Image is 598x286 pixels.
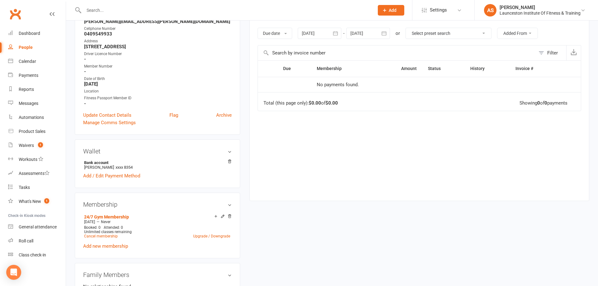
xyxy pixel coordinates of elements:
[84,101,232,106] strong: -
[8,40,66,54] a: People
[544,100,547,106] strong: 0
[84,63,232,69] div: Member Number
[83,172,140,180] a: Add / Edit Payment Method
[520,101,567,106] div: Showing of payments
[19,31,40,36] div: Dashboard
[169,111,178,119] a: Flag
[19,129,45,134] div: Product Sales
[19,252,46,257] div: Class check-in
[465,61,510,77] th: History
[19,143,34,148] div: Waivers
[6,265,21,280] div: Open Intercom Messenger
[101,220,111,224] span: Never
[83,159,232,171] li: [PERSON_NAME]
[19,224,57,229] div: General attendance
[484,4,496,16] div: AS
[378,5,404,16] button: Add
[7,6,23,22] a: Clubworx
[84,160,229,165] strong: Bank account
[84,88,232,94] div: Location
[19,45,33,50] div: People
[19,87,34,92] div: Reports
[19,185,30,190] div: Tasks
[84,76,232,82] div: Date of Birth
[8,110,66,124] a: Automations
[258,45,535,60] input: Search by invoice number
[396,30,400,37] div: or
[84,95,232,101] div: Fitness Passport Member ID
[83,201,232,208] h3: Membership
[84,19,232,24] strong: [PERSON_NAME][EMAIL_ADDRESS][PERSON_NAME][DOMAIN_NAME]
[8,152,66,166] a: Workouts
[116,165,133,170] span: xxxx 8354
[535,45,566,60] button: Filter
[500,5,581,10] div: [PERSON_NAME]
[537,100,540,106] strong: 0
[309,100,321,106] strong: $0.00
[84,230,132,234] span: Unlimited classes remaining
[84,214,129,219] a: 24/7 Gym Membership
[8,124,66,138] a: Product Sales
[389,8,396,13] span: Add
[84,26,232,32] div: Cellphone Number
[8,234,66,248] a: Roll call
[8,96,66,110] a: Messages
[325,100,338,106] strong: $0.00
[83,148,232,155] h3: Wallet
[83,111,131,119] a: Update Contact Details
[375,61,422,77] th: Amount
[84,56,232,62] strong: -
[83,243,128,249] a: Add new membership
[83,271,232,278] h3: Family Members
[19,73,38,78] div: Payments
[8,54,66,68] a: Calendar
[84,234,118,238] a: Cancel membership
[84,38,232,44] div: Address
[497,28,538,39] button: Added From
[422,61,465,77] th: Status
[193,234,230,238] a: Upgrade / Downgrade
[8,220,66,234] a: General attendance kiosk mode
[19,238,33,243] div: Roll call
[311,77,422,92] td: No payments found.
[19,199,41,204] div: What's New
[84,81,232,87] strong: [DATE]
[547,49,558,57] div: Filter
[83,219,232,224] div: —
[500,10,581,16] div: Launceston Institute Of Fitness & Training
[84,44,232,49] strong: [STREET_ADDRESS]
[44,198,49,204] span: 1
[84,51,232,57] div: Driver Licence Number
[8,138,66,152] a: Waivers 1
[84,225,101,230] span: Booked: 0
[430,3,447,17] span: Settings
[19,157,37,162] div: Workouts
[19,101,38,106] div: Messages
[8,26,66,40] a: Dashboard
[38,142,43,148] span: 1
[84,31,232,37] strong: 0409549933
[19,59,36,64] div: Calendar
[278,61,311,77] th: Due
[8,166,66,181] a: Assessments
[8,195,66,209] a: What's New1
[19,171,50,176] div: Assessments
[83,119,136,126] a: Manage Comms Settings
[258,28,292,39] button: Due date
[8,248,66,262] a: Class kiosk mode
[216,111,232,119] a: Archive
[510,61,561,77] th: Invoice #
[263,101,338,106] div: Total (this page only): of
[311,61,375,77] th: Membership
[82,6,370,15] input: Search...
[19,115,44,120] div: Automations
[8,68,66,82] a: Payments
[104,225,123,230] span: Attended: 0
[8,181,66,195] a: Tasks
[8,82,66,96] a: Reports
[84,69,232,74] strong: -
[84,220,95,224] span: [DATE]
